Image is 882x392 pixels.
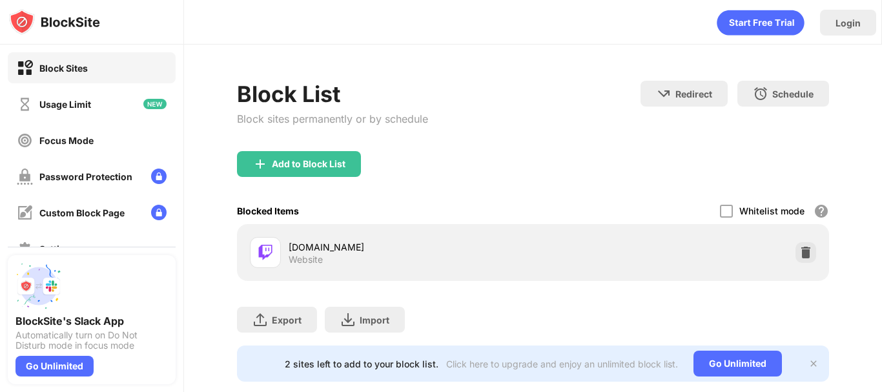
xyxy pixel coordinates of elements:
[151,169,167,184] img: lock-menu.svg
[272,315,302,325] div: Export
[17,96,33,112] img: time-usage-off.svg
[237,205,299,216] div: Blocked Items
[17,205,33,221] img: customize-block-page-off.svg
[9,9,100,35] img: logo-blocksite.svg
[446,358,678,369] div: Click here to upgrade and enjoy an unlimited block list.
[39,63,88,74] div: Block Sites
[17,241,33,257] img: settings-off.svg
[836,17,861,28] div: Login
[15,330,168,351] div: Automatically turn on Do Not Disturb mode in focus mode
[15,263,62,309] img: push-slack.svg
[360,315,389,325] div: Import
[693,351,782,377] div: Go Unlimited
[143,99,167,109] img: new-icon.svg
[39,171,132,182] div: Password Protection
[17,169,33,185] img: password-protection-off.svg
[289,254,323,265] div: Website
[285,358,438,369] div: 2 sites left to add to your block list.
[39,207,125,218] div: Custom Block Page
[15,356,94,377] div: Go Unlimited
[289,240,533,254] div: [DOMAIN_NAME]
[739,205,805,216] div: Whitelist mode
[39,135,94,146] div: Focus Mode
[717,10,805,36] div: animation
[39,243,76,254] div: Settings
[272,159,345,169] div: Add to Block List
[675,88,712,99] div: Redirect
[237,81,428,107] div: Block List
[151,205,167,220] img: lock-menu.svg
[237,112,428,125] div: Block sites permanently or by schedule
[17,60,33,76] img: block-on.svg
[808,358,819,369] img: x-button.svg
[17,132,33,149] img: focus-off.svg
[39,99,91,110] div: Usage Limit
[15,315,168,327] div: BlockSite's Slack App
[258,245,273,260] img: favicons
[772,88,814,99] div: Schedule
